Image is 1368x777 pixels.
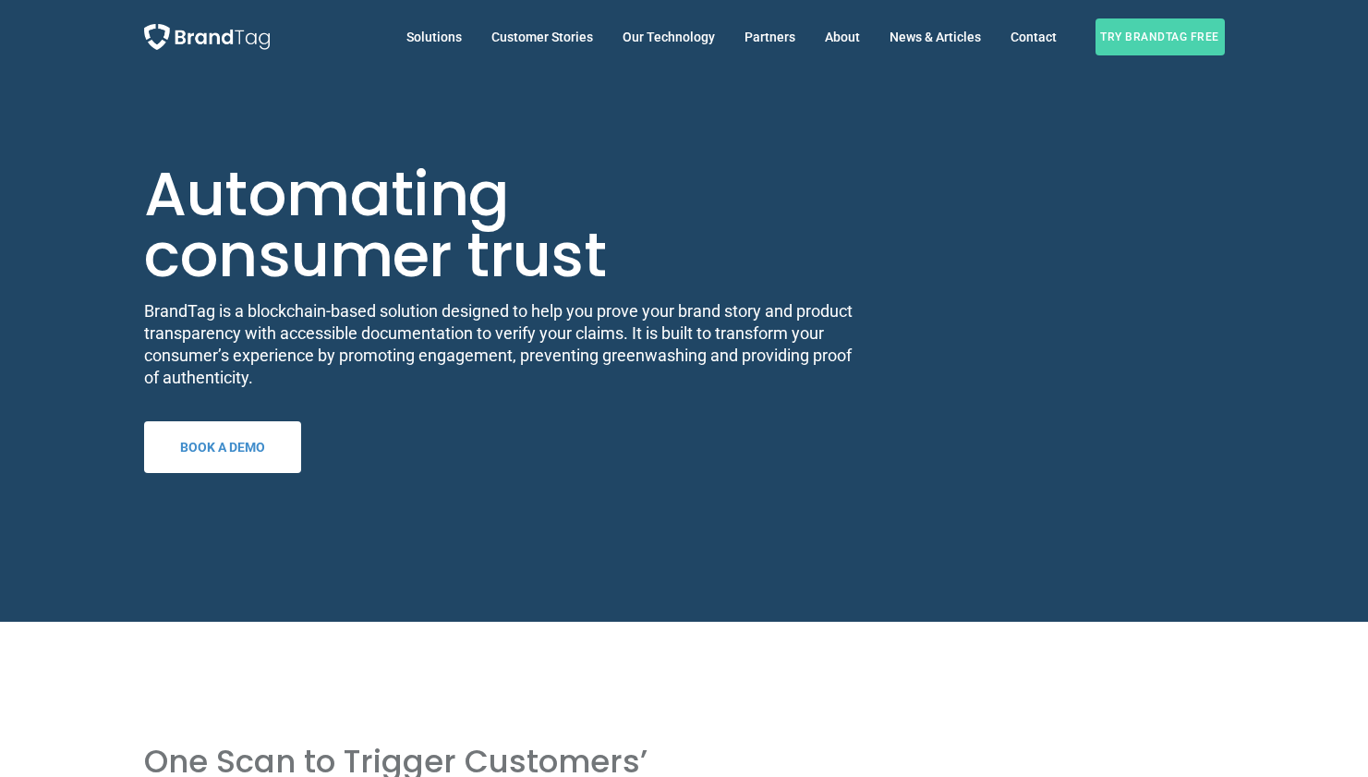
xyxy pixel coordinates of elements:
[623,30,715,44] span: Our Technology
[1011,30,1057,44] span: Contact
[745,30,795,44] span: Partners
[144,164,853,285] h1: Automating consumer trust
[144,421,301,473] a: Book a demo
[825,30,860,44] span: About
[890,30,981,44] span: News & Articles
[491,30,593,44] span: Customer Stories
[406,30,462,44] span: Solutions
[1096,18,1225,55] span: Try BrandTag free
[144,24,270,50] img: BrandTag
[144,300,853,389] p: BrandTag is a blockchain-based solution designed to help you prove your brand story and product t...
[180,421,265,473] span: Book a demo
